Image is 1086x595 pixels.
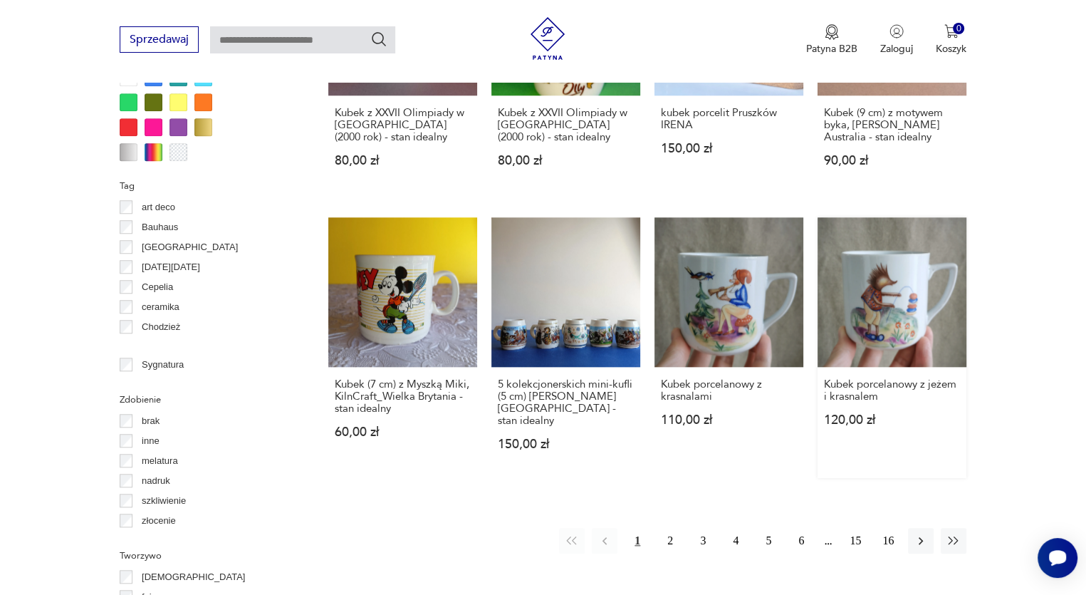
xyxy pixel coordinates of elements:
a: 5 kolekcjonerskich mini-kufli (5 cm) Kurt Hammer Germany - stan idealny5 kolekcjonerskich mini-ku... [491,217,640,477]
h3: Kubek (9 cm) z motywem byka, [PERSON_NAME] Australia - stan idealny [824,107,960,143]
p: 150,00 zł [661,143,797,155]
p: inne [142,433,160,449]
p: Ćmielów [142,339,177,355]
img: Patyna - sklep z meblami i dekoracjami vintage [526,17,569,60]
p: 90,00 zł [824,155,960,167]
p: [GEOGRAPHIC_DATA] [142,239,238,255]
button: 6 [788,528,814,554]
p: Chodzież [142,319,180,335]
button: 2 [657,528,683,554]
p: Zdobienie [120,392,294,408]
button: Szukaj [370,31,387,48]
p: melatura [142,453,178,469]
p: Sygnatura [142,357,184,373]
p: ceramika [142,299,179,315]
h3: 5 kolekcjonerskich mini-kufli (5 cm) [PERSON_NAME] [GEOGRAPHIC_DATA] - stan idealny [498,378,634,427]
p: Koszyk [936,42,966,56]
p: 150,00 zł [498,438,634,450]
button: 16 [875,528,901,554]
button: Sprzedawaj [120,26,199,53]
p: brak [142,413,160,429]
p: [DEMOGRAPHIC_DATA] [142,569,245,585]
p: 80,00 zł [335,155,471,167]
h3: Kubek z XXVII Olimpiady w [GEOGRAPHIC_DATA] (2000 rok) - stan idealny [498,107,634,143]
p: 120,00 zł [824,414,960,426]
a: Kubek porcelanowy z jeżem i krasnalemKubek porcelanowy z jeżem i krasnalem120,00 zł [818,217,966,477]
button: Zaloguj [880,24,913,56]
p: nadruk [142,473,170,489]
img: Ikona medalu [825,24,839,40]
p: szkliwienie [142,493,186,509]
button: Patyna B2B [806,24,857,56]
p: 110,00 zł [661,414,797,426]
h3: Kubek z XXVII Olimpiady w [GEOGRAPHIC_DATA] (2000 rok) - stan idealny [335,107,471,143]
a: Sprzedawaj [120,36,199,46]
img: Ikonka użytkownika [889,24,904,38]
button: 3 [690,528,716,554]
button: 1 [625,528,650,554]
p: 60,00 zł [335,426,471,438]
p: Tag [120,178,294,194]
div: 0 [953,23,965,35]
p: Zaloguj [880,42,913,56]
a: Ikona medaluPatyna B2B [806,24,857,56]
p: Bauhaus [142,219,178,235]
img: Ikona koszyka [944,24,959,38]
p: [DATE][DATE] [142,259,200,275]
p: Tworzywo [120,548,294,564]
p: Patyna B2B [806,42,857,56]
button: 5 [756,528,781,554]
a: Kubek porcelanowy z krasnalamiKubek porcelanowy z krasnalami110,00 zł [654,217,803,477]
button: 15 [842,528,868,554]
h3: Kubek (7 cm) z Myszką Miki, KilnCraft_Wielka Brytania - stan idealny [335,378,471,415]
button: 4 [723,528,748,554]
h3: Kubek porcelanowy z krasnalami [661,378,797,403]
button: 0Koszyk [936,24,966,56]
a: Kubek (7 cm) z Myszką Miki, KilnCraft_Wielka Brytania - stan idealnyKubek (7 cm) z Myszką Miki, K... [328,217,477,477]
h3: Kubek porcelanowy z jeżem i krasnalem [824,378,960,403]
p: Cepelia [142,279,173,295]
iframe: Smartsupp widget button [1038,538,1077,578]
h3: kubek porcelit Pruszków IRENA [661,107,797,131]
p: 80,00 zł [498,155,634,167]
p: art deco [142,200,175,215]
p: złocenie [142,513,176,529]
